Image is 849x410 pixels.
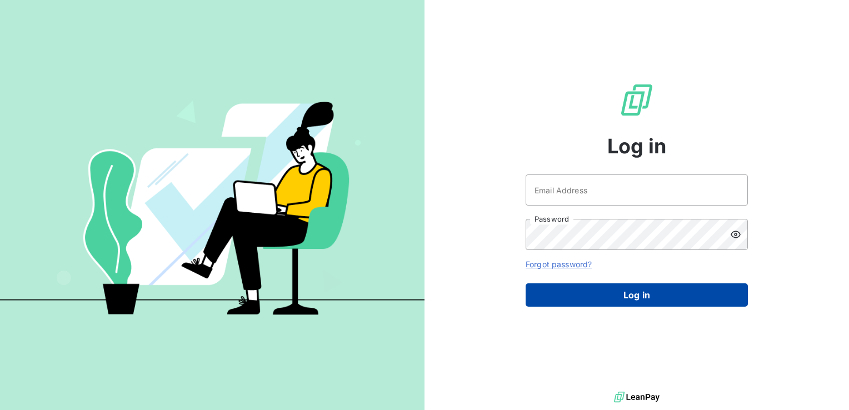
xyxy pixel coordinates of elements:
img: LeanPay Logo [619,82,655,118]
a: Forgot password? [526,259,592,269]
img: logo [614,389,660,406]
button: Log in [526,283,748,307]
span: Log in [607,131,667,161]
input: placeholder [526,174,748,206]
